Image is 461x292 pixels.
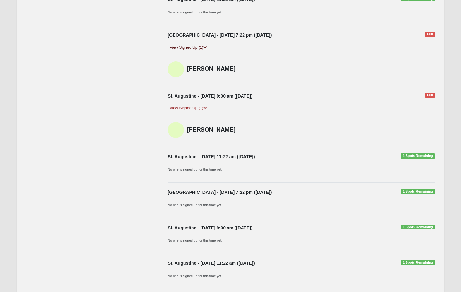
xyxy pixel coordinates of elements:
[401,189,435,194] span: 1 Spots Remaining
[168,261,255,266] strong: St. Augustine - [DATE] 11:22 am ([DATE])
[168,190,272,195] strong: [GEOGRAPHIC_DATA] - [DATE] 7:22 pm ([DATE])
[168,167,222,171] small: No one is signed up for this time yet.
[401,153,435,159] span: 1 Spots Remaining
[168,93,252,99] strong: St. Augustine - [DATE] 9:00 am ([DATE])
[425,93,435,98] span: Full
[168,105,209,112] a: View Signed Up (1)
[168,238,222,242] small: No one is signed up for this time yet.
[168,10,222,14] small: No one is signed up for this time yet.
[168,61,184,77] img: Jennifer Sims
[168,122,184,138] img: Jennifer Sims
[168,154,255,159] strong: St. Augustine - [DATE] 11:22 am ([DATE])
[187,65,251,73] h4: [PERSON_NAME]
[168,225,252,230] strong: St. Augustine - [DATE] 9:00 am ([DATE])
[425,32,435,37] span: Full
[401,225,435,230] span: 1 Spots Remaining
[168,203,222,207] small: No one is signed up for this time yet.
[168,274,222,278] small: No one is signed up for this time yet.
[401,260,435,265] span: 1 Spots Remaining
[187,126,251,133] h4: [PERSON_NAME]
[168,44,209,51] a: View Signed Up (1)
[168,32,272,38] strong: [GEOGRAPHIC_DATA] - [DATE] 7:22 pm ([DATE])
